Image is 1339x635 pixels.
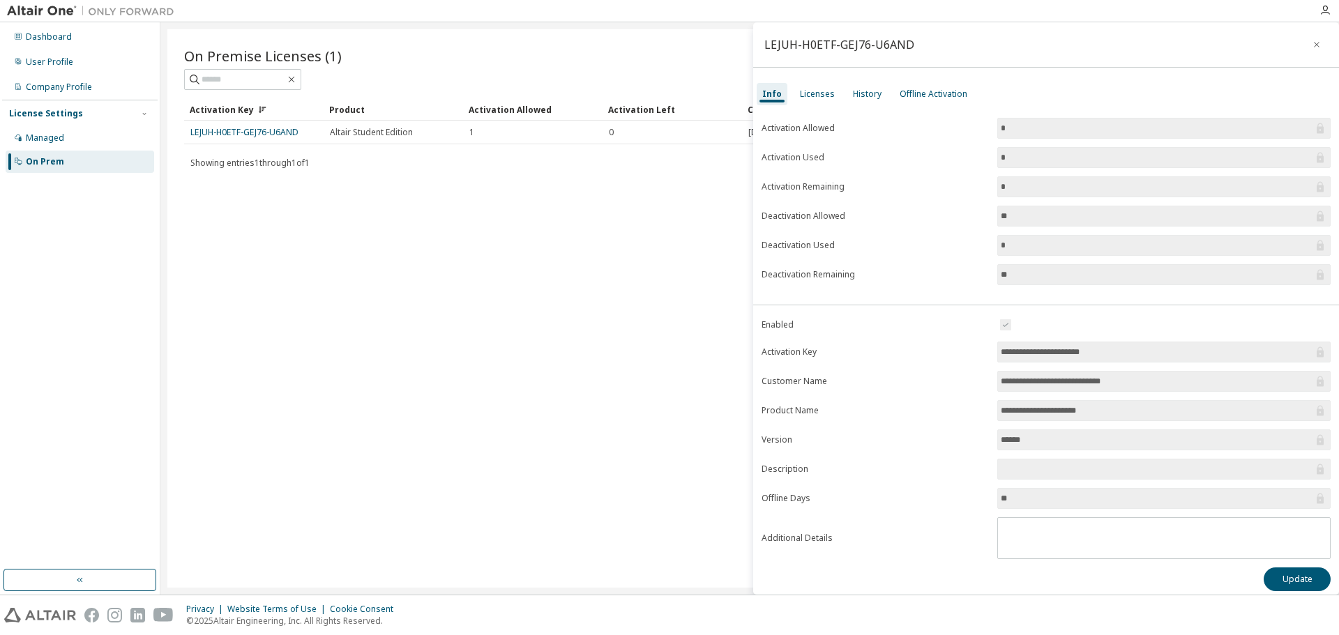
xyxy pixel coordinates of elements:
label: Customer Name [762,376,989,387]
button: Update [1264,567,1331,591]
div: Company Profile [26,82,92,93]
a: LEJUH-H0ETF-GEJ76-U6AND [190,126,298,138]
label: Description [762,464,989,475]
label: Deactivation Remaining [762,269,989,280]
div: Privacy [186,604,227,615]
label: Activation Remaining [762,181,989,192]
img: Altair One [7,4,181,18]
img: instagram.svg [107,608,122,622]
img: youtube.svg [153,608,174,622]
div: Creation Date [748,98,1254,121]
img: altair_logo.svg [4,608,76,622]
div: Cookie Consent [330,604,402,615]
label: Product Name [762,405,989,416]
img: facebook.svg [84,608,99,622]
span: [DATE] 12:40:16 [748,127,810,138]
div: On Prem [26,156,64,167]
p: © 2025 Altair Engineering, Inc. All Rights Reserved. [186,615,402,627]
img: linkedin.svg [130,608,145,622]
div: Activation Key [190,98,318,121]
div: Managed [26,132,64,144]
label: Additional Details [762,533,989,544]
span: 0 [609,127,614,138]
div: Licenses [800,89,835,100]
label: Offline Days [762,493,989,504]
label: Activation Allowed [762,123,989,134]
label: Activation Used [762,152,989,163]
div: Activation Left [608,98,736,121]
div: Dashboard [26,31,72,43]
span: Altair Student Edition [330,127,413,138]
div: License Settings [9,108,83,119]
label: Deactivation Allowed [762,211,989,222]
div: User Profile [26,56,73,68]
div: Activation Allowed [469,98,597,121]
label: Deactivation Used [762,240,989,251]
label: Enabled [762,319,989,330]
span: On Premise Licenses (1) [184,46,342,66]
label: Version [762,434,989,445]
label: Activation Key [762,346,989,358]
span: Showing entries 1 through 1 of 1 [190,157,310,169]
span: 1 [469,127,474,138]
div: Info [762,89,782,100]
div: Website Terms of Use [227,604,330,615]
div: LEJUH-H0ETF-GEJ76-U6AND [764,39,914,50]
div: Offline Activation [900,89,967,100]
div: Product [329,98,457,121]
div: History [853,89,882,100]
